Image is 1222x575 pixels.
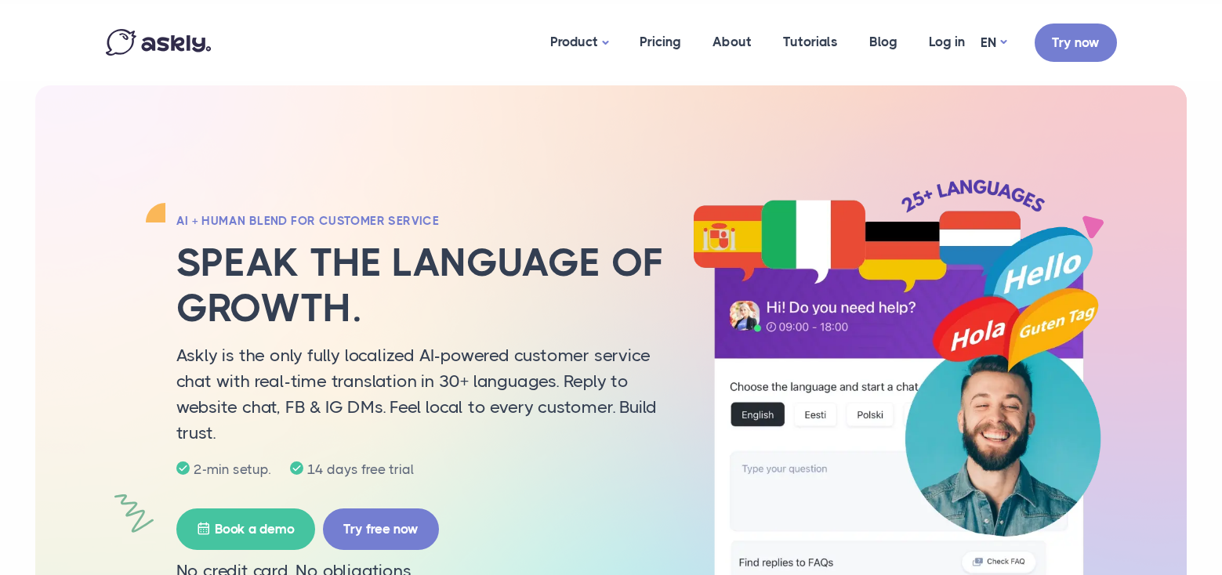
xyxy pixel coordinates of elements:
[767,4,854,80] a: Tutorials
[176,508,315,550] a: Book a demo
[1035,24,1117,62] a: Try now
[981,31,1006,54] a: EN
[854,4,913,80] a: Blog
[176,213,670,229] h2: AI + HUMAN BLEND FOR CUSTOMER SERVICE
[535,4,624,81] a: Product
[303,461,418,477] span: 14 days free trial
[176,240,670,331] h1: Speak the language of growth.
[106,29,211,56] img: Askly
[176,342,670,446] p: Askly is the only fully localized AI-powered customer service chat with real-time translation in ...
[190,461,274,477] span: 2-min setup.
[624,4,697,80] a: Pricing
[913,4,981,80] a: Log in
[697,4,767,80] a: About
[323,508,439,550] a: Try free now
